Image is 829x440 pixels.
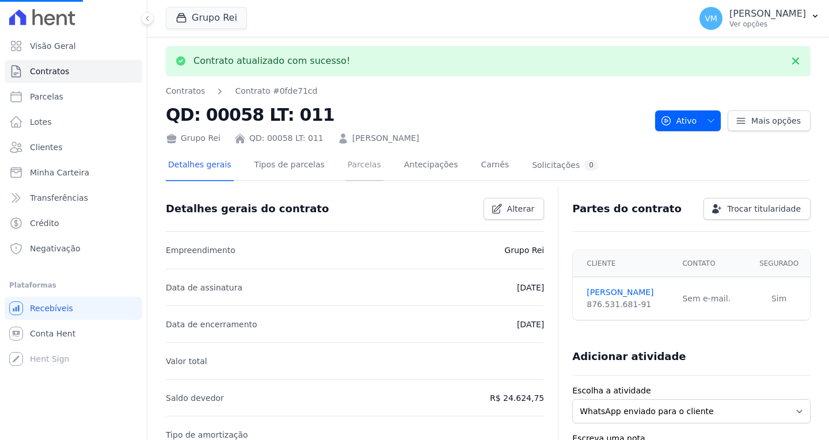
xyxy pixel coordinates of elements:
[504,243,544,257] p: Grupo Rei
[490,391,544,405] p: R$ 24.624,75
[5,212,142,235] a: Crédito
[30,40,76,52] span: Visão Geral
[30,328,75,339] span: Conta Hent
[484,198,545,220] a: Alterar
[235,85,317,97] a: Contrato #0fde71cd
[30,66,69,77] span: Contratos
[252,151,327,181] a: Tipos de parcelas
[9,278,138,292] div: Plataformas
[5,297,142,320] a: Recebíveis
[5,110,142,133] a: Lotes
[166,85,205,97] a: Contratos
[655,110,721,131] button: Ativo
[166,354,207,368] p: Valor total
[166,281,242,294] p: Data de assinatura
[705,14,717,22] span: VM
[703,198,811,220] a: Trocar titularidade
[166,102,646,128] h2: QD: 00058 LT: 011
[166,85,317,97] nav: Breadcrumb
[166,132,220,144] div: Grupo Rei
[5,60,142,83] a: Contratos
[478,151,511,181] a: Carnês
[30,192,88,204] span: Transferências
[166,202,329,216] h3: Detalhes gerais do contrato
[572,385,811,397] label: Escolha a atividade
[30,91,63,102] span: Parcelas
[690,2,829,35] button: VM [PERSON_NAME] Ver opções
[584,160,598,171] div: 0
[517,281,544,294] p: [DATE]
[30,243,81,254] span: Negativação
[166,85,646,97] nav: Breadcrumb
[587,286,668,299] a: [PERSON_NAME]
[402,151,461,181] a: Antecipações
[345,151,383,181] a: Parcelas
[751,115,801,127] span: Mais opções
[572,350,686,364] h3: Adicionar atividade
[5,85,142,108] a: Parcelas
[30,116,52,128] span: Lotes
[530,151,600,181] a: Solicitações0
[727,203,801,215] span: Trocar titularidade
[748,277,810,320] td: Sim
[5,322,142,345] a: Conta Hent
[166,151,234,181] a: Detalhes gerais
[532,160,598,171] div: Solicitações
[572,202,682,216] h3: Partes do contrato
[166,317,257,331] p: Data de encerramento
[5,161,142,184] a: Minha Carteira
[249,132,324,144] a: QD: 00058 LT: 011
[30,217,59,229] span: Crédito
[5,186,142,209] a: Transferências
[675,277,748,320] td: Sem e-mail.
[729,8,806,20] p: [PERSON_NAME]
[166,243,235,257] p: Empreendimento
[352,132,419,144] a: [PERSON_NAME]
[30,303,73,314] span: Recebíveis
[193,55,350,67] p: Contrato atualizado com sucesso!
[507,203,535,215] span: Alterar
[166,391,224,405] p: Saldo devedor
[660,110,697,131] span: Ativo
[30,167,89,178] span: Minha Carteira
[587,299,668,311] div: 876.531.681-91
[729,20,806,29] p: Ver opções
[166,7,247,29] button: Grupo Rei
[30,141,62,153] span: Clientes
[748,250,810,277] th: Segurado
[5,237,142,260] a: Negativação
[728,110,811,131] a: Mais opções
[675,250,748,277] th: Contato
[5,35,142,58] a: Visão Geral
[5,136,142,159] a: Clientes
[573,250,675,277] th: Cliente
[517,317,544,331] p: [DATE]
